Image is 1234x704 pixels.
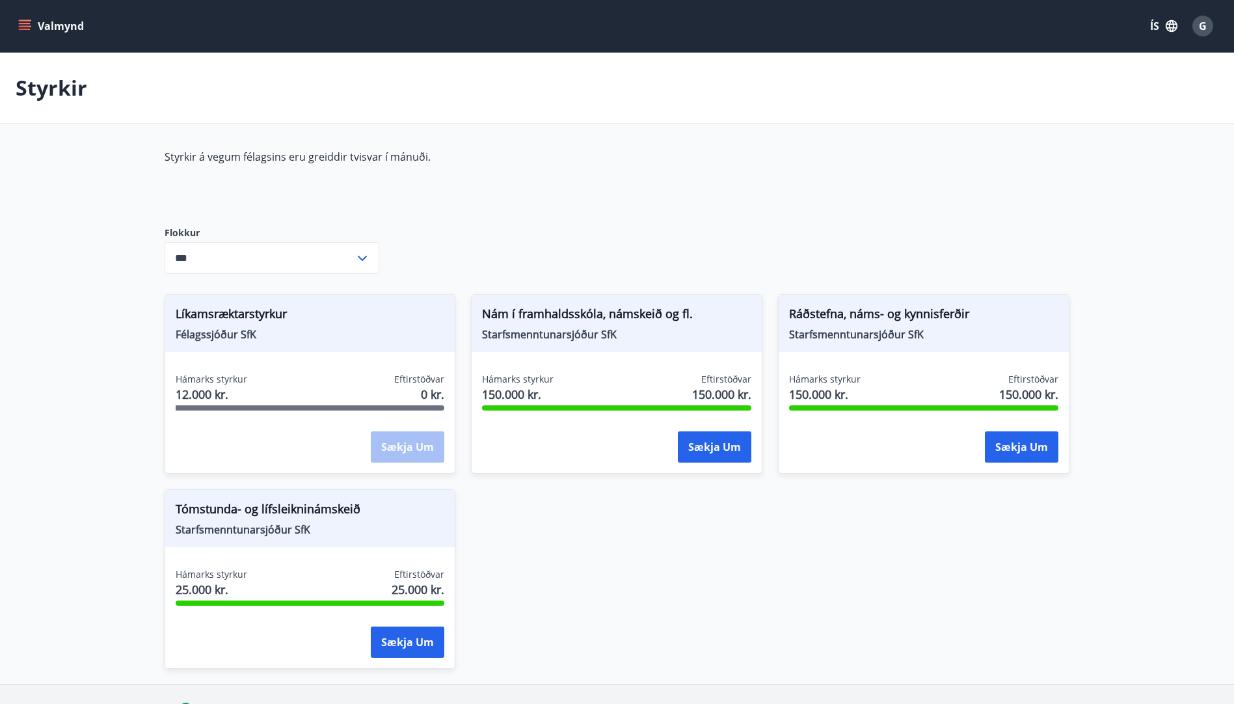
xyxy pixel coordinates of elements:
span: Starfsmenntunarsjóður SfK [789,327,1058,342]
span: Ráðstefna, náms- og kynnisferðir [789,305,1058,327]
span: Félagssjóður SfK [176,327,445,342]
span: Nám í framhaldsskóla, námskeið og fl. [482,305,751,327]
span: 150.000 kr. [789,386,861,403]
span: Hámarks styrkur [482,373,554,386]
span: 150.000 kr. [692,386,751,403]
span: Eftirstöðvar [1008,373,1058,386]
button: G [1187,10,1218,42]
span: Eftirstöðvar [701,373,751,386]
span: Starfsmenntunarsjóður SfK [482,327,751,342]
span: G [1199,19,1207,33]
label: Flokkur [165,226,379,239]
button: Sækja um [371,627,444,658]
p: Styrkir á vegum félagsins eru greiddir tvisvar í mánuði. [165,150,779,164]
span: 12.000 kr. [176,386,247,403]
span: 150.000 kr. [999,386,1058,403]
span: Líkamsræktarstyrkur [176,305,445,327]
span: 25.000 kr. [176,581,247,598]
span: Hámarks styrkur [789,373,861,386]
span: Hámarks styrkur [176,373,247,386]
span: 0 kr. [421,386,444,403]
span: 25.000 kr. [392,581,444,598]
button: Sækja um [985,431,1058,463]
span: Eftirstöðvar [394,373,444,386]
span: Starfsmenntunarsjóður SfK [176,522,445,537]
p: Styrkir [16,74,87,102]
button: ÍS [1143,14,1185,38]
button: menu [16,14,89,38]
span: 150.000 kr. [482,386,554,403]
span: Hámarks styrkur [176,568,247,581]
span: Tómstunda- og lífsleikninámskeið [176,500,445,522]
span: Eftirstöðvar [394,568,444,581]
button: Sækja um [678,431,751,463]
